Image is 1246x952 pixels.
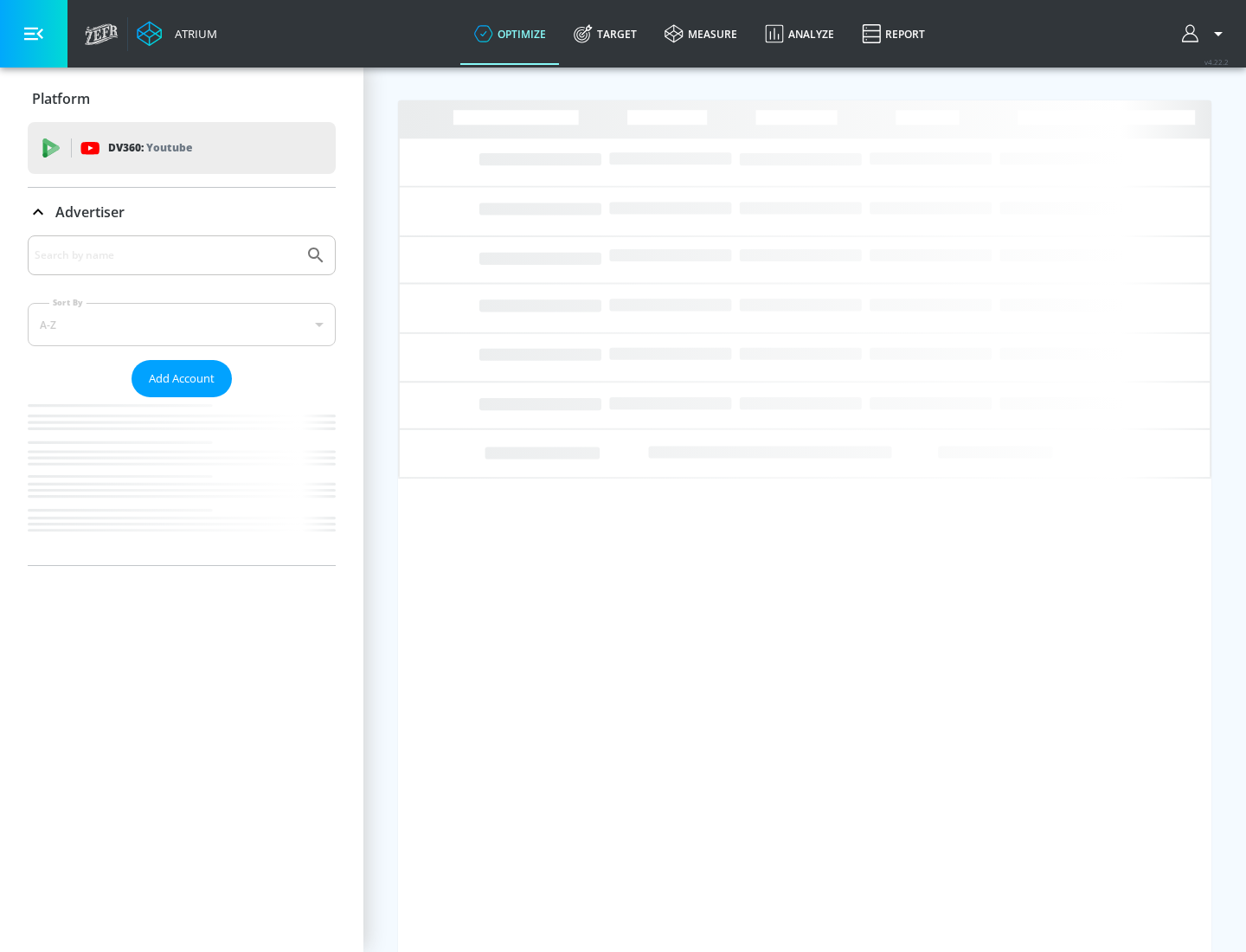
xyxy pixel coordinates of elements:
div: DV360: Youtube [28,122,336,174]
button: Add Account [132,360,232,397]
input: Search by name [35,244,297,267]
nav: list of Advertiser [28,397,336,565]
p: Platform [32,89,90,108]
div: Platform [28,74,336,123]
p: Advertiser [55,203,125,222]
a: optimize [460,3,560,65]
a: Target [560,3,651,65]
a: Analyze [751,3,848,65]
div: A-Z [28,303,336,346]
a: Atrium [137,21,217,47]
div: Advertiser [28,235,336,565]
a: Report [848,3,939,65]
div: Advertiser [28,188,336,236]
p: Youtube [146,138,192,157]
div: Atrium [168,26,217,42]
span: v 4.22.2 [1204,57,1229,67]
label: Sort By [49,297,87,308]
span: Add Account [149,369,215,389]
p: DV360: [108,138,192,158]
a: measure [651,3,751,65]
